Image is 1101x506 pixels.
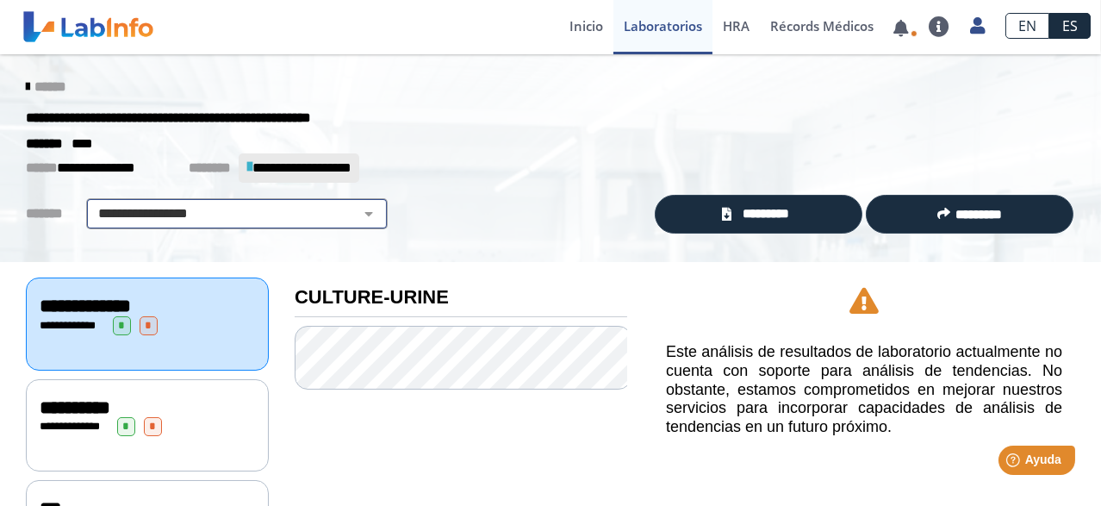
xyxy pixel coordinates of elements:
a: EN [1005,13,1049,39]
span: HRA [723,17,750,34]
a: ES [1049,13,1091,39]
iframe: Help widget launcher [948,439,1082,487]
b: CULTURE-URINE [295,286,449,308]
h5: Este análisis de resultados de laboratorio actualmente no cuenta con soporte para análisis de ten... [666,343,1062,436]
